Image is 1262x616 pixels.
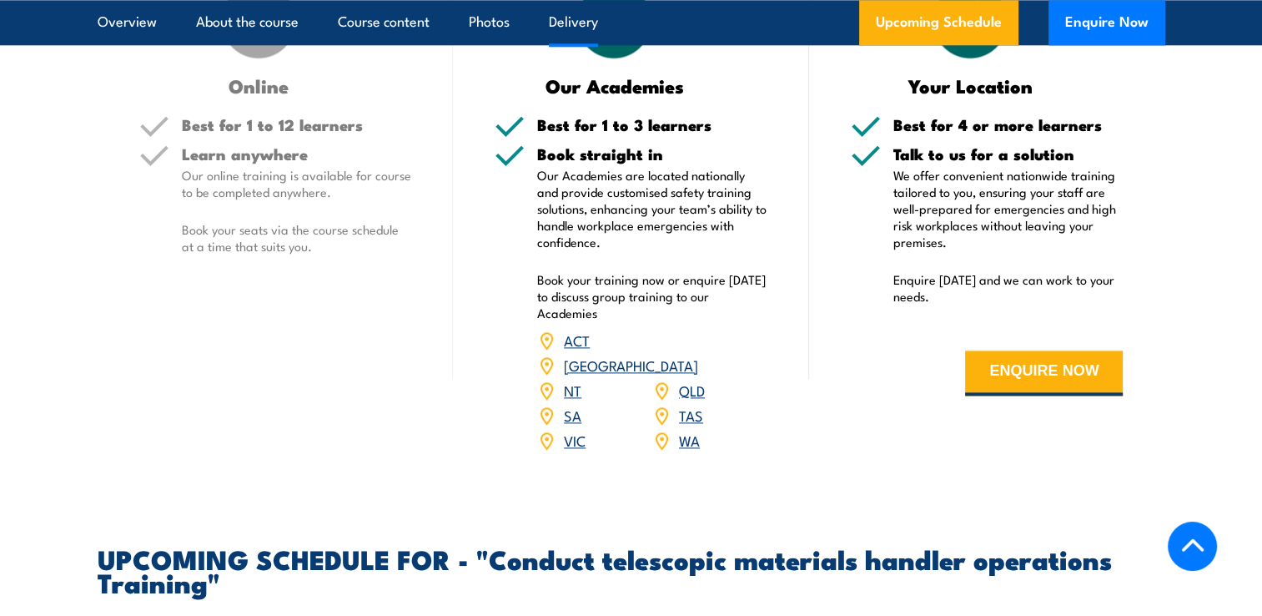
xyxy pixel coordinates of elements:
a: TAS [679,405,703,425]
p: Our Academies are located nationally and provide customised safety training solutions, enhancing ... [537,167,767,250]
h5: Talk to us for a solution [893,146,1124,162]
h3: Your Location [851,76,1090,95]
a: WA [679,430,700,450]
p: Our online training is available for course to be completed anywhere. [182,167,412,200]
h3: Our Academies [495,76,734,95]
a: [GEOGRAPHIC_DATA] [564,355,698,375]
p: Book your seats via the course schedule at a time that suits you. [182,221,412,255]
h5: Best for 1 to 3 learners [537,117,767,133]
a: SA [564,405,581,425]
h5: Best for 1 to 12 learners [182,117,412,133]
p: We offer convenient nationwide training tailored to you, ensuring your staff are well-prepared fo... [893,167,1124,250]
h2: UPCOMING SCHEDULE FOR - "Conduct telescopic materials handler operations Training" [98,547,1165,593]
h5: Best for 4 or more learners [893,117,1124,133]
h3: Online [139,76,379,95]
a: NT [564,380,581,400]
p: Enquire [DATE] and we can work to your needs. [893,271,1124,305]
a: QLD [679,380,705,400]
button: ENQUIRE NOW [965,351,1123,396]
h5: Book straight in [537,146,767,162]
h5: Learn anywhere [182,146,412,162]
a: ACT [564,330,590,350]
p: Book your training now or enquire [DATE] to discuss group training to our Academies [537,271,767,321]
a: VIC [564,430,586,450]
